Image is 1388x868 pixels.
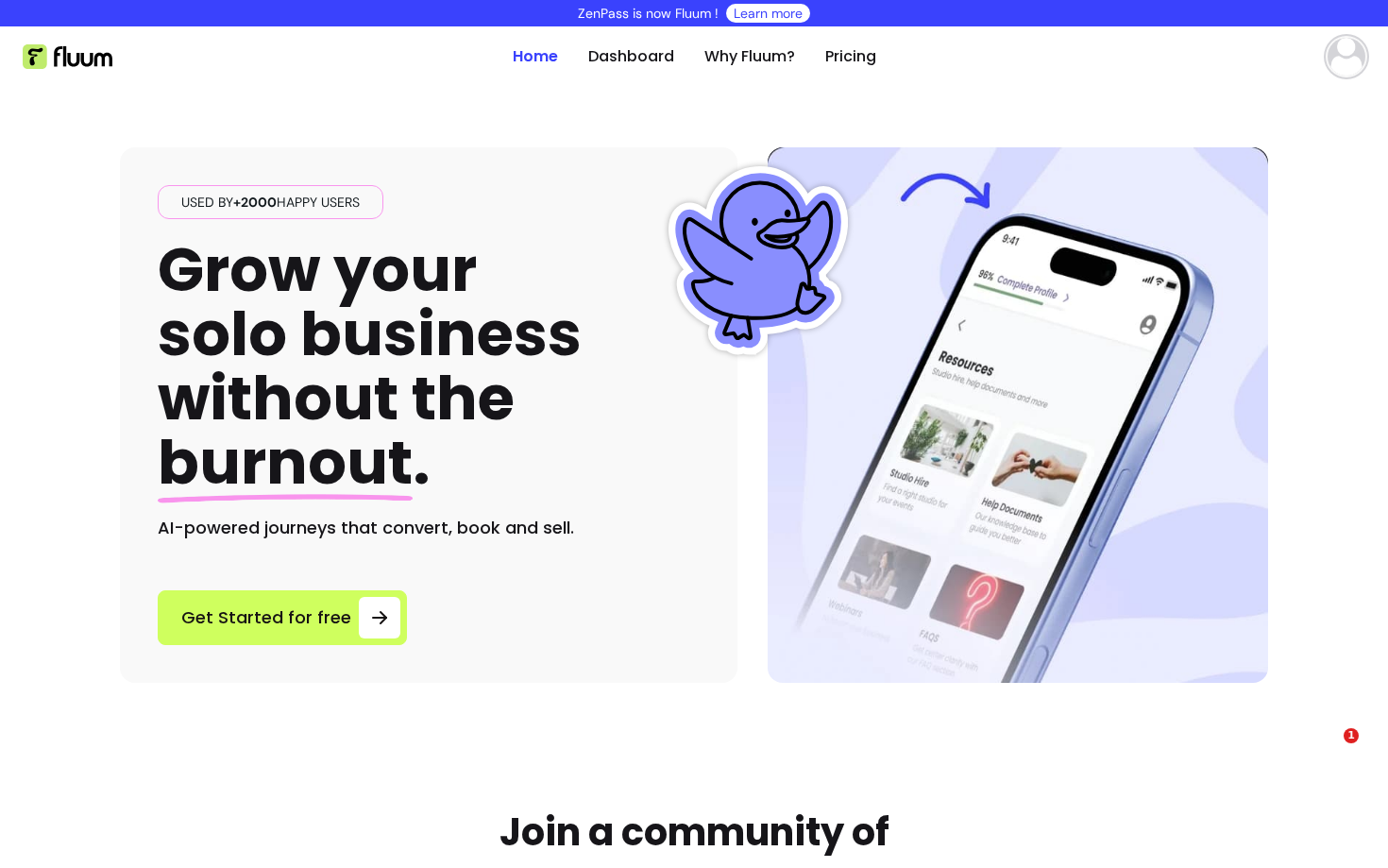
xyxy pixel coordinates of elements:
[1328,38,1365,76] img: avatar
[181,604,351,631] span: Get Started for free
[158,238,582,496] h1: Grow your solo business without the .
[768,147,1268,683] img: Hero
[158,590,407,645] a: Get Started for free
[1320,38,1365,76] button: avatar
[734,4,803,23] a: Learn more
[588,45,674,68] a: Dashboard
[664,166,853,355] img: Fluum Duck sticker
[233,194,277,211] span: +2000
[513,45,558,68] a: Home
[578,4,719,23] p: ZenPass is now Fluum !
[23,44,112,69] img: Fluum Logo
[1344,728,1359,743] span: 1
[825,45,876,68] a: Pricing
[1305,728,1350,774] iframe: Intercom live chat
[704,45,795,68] a: Why Fluum?
[158,515,700,541] h2: AI-powered journeys that convert, book and sell.
[174,193,367,212] span: Used by happy users
[158,420,413,504] span: burnout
